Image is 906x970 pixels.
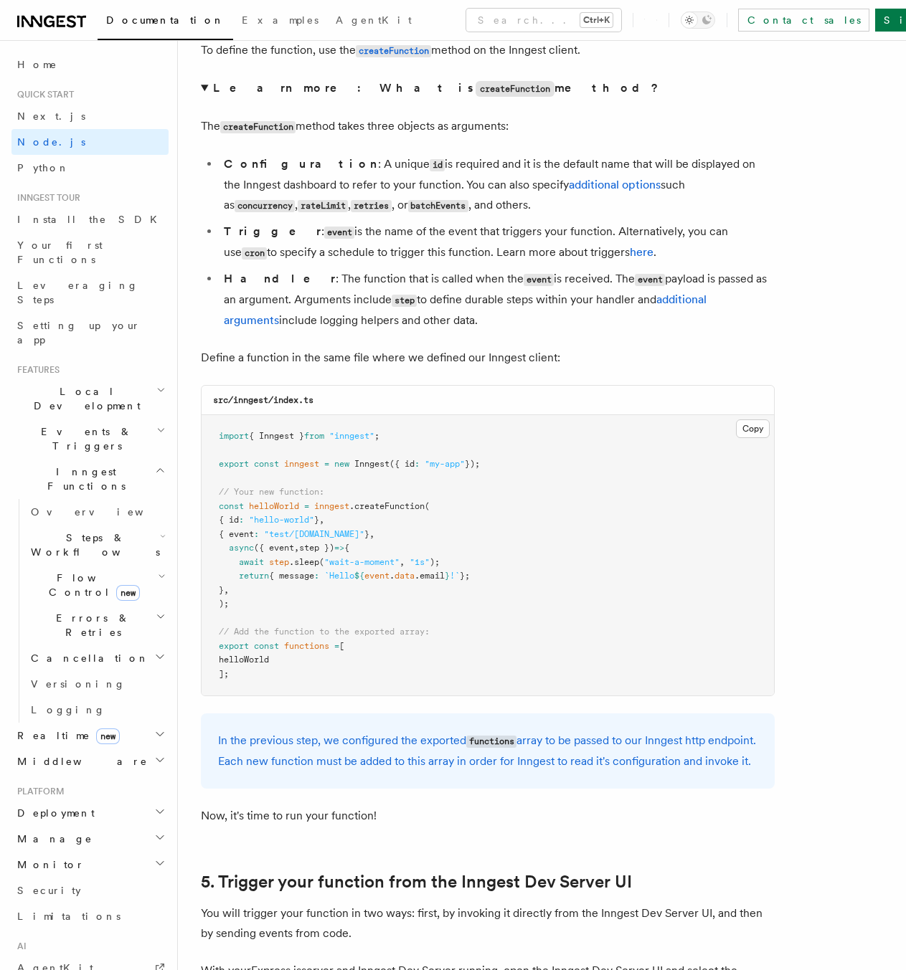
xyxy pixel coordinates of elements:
[298,200,348,212] code: rateLimit
[11,103,169,129] a: Next.js
[11,754,148,769] span: Middleware
[25,645,169,671] button: Cancellation
[289,557,319,567] span: .sleep
[356,43,431,57] a: createFunction
[354,459,390,469] span: Inngest
[219,431,249,441] span: import
[25,525,169,565] button: Steps & Workflows
[219,585,224,595] span: }
[201,872,632,892] a: 5. Trigger your function from the Inngest Dev Server UI
[11,89,74,100] span: Quick start
[219,599,229,609] span: );
[450,571,460,581] span: !`
[254,459,279,469] span: const
[11,424,156,453] span: Events & Triggers
[314,515,319,525] span: }
[369,529,374,539] span: ,
[224,157,378,171] strong: Configuration
[17,320,141,346] span: Setting up your app
[219,459,249,469] span: export
[219,501,244,511] span: const
[334,641,339,651] span: =
[736,419,770,438] button: Copy
[356,45,431,57] code: createFunction
[11,878,169,903] a: Security
[11,903,169,929] a: Limitations
[681,11,715,29] button: Toggle dark mode
[314,571,319,581] span: :
[25,531,160,559] span: Steps & Workflows
[11,723,169,748] button: Realtimenew
[324,571,354,581] span: `Hello
[425,501,430,511] span: (
[213,395,313,405] code: src/inngest/index.ts
[201,806,775,826] p: Now, it's time to run your function!
[430,557,440,567] span: );
[11,728,120,743] span: Realtime
[11,232,169,272] a: Your first Functions
[96,728,120,744] span: new
[25,651,149,665] span: Cancellation
[327,4,420,39] a: AgentKit
[354,571,364,581] span: ${
[224,224,321,238] strong: Trigger
[465,459,480,469] span: });
[738,9,869,32] a: Contact sales
[249,431,304,441] span: { Inngest }
[25,697,169,723] a: Logging
[351,200,391,212] code: retries
[233,4,327,39] a: Examples
[11,192,80,204] span: Inngest tour
[11,852,169,878] button: Monitor
[11,379,169,419] button: Local Development
[476,81,555,97] code: createFunction
[425,459,465,469] span: "my-app"
[410,557,430,567] span: "1s"
[17,57,57,72] span: Home
[17,162,70,173] span: Python
[11,941,27,952] span: AI
[239,557,264,567] span: await
[229,543,254,553] span: async
[254,529,259,539] span: :
[299,543,334,553] span: step })
[219,655,269,665] span: helloWorld
[201,116,775,137] p: The method takes three objects as arguments:
[25,571,158,599] span: Flow Control
[25,671,169,697] a: Versioning
[569,178,661,191] a: additional options
[11,206,169,232] a: Install the SDK
[116,585,140,601] span: new
[218,731,758,771] p: In the previous step, we configured the exported array to be passed to our Inngest http endpoint....
[349,501,425,511] span: .createFunction
[11,459,169,499] button: Inngest Functions
[374,431,379,441] span: ;
[219,515,239,525] span: { id
[334,543,344,553] span: =>
[219,487,324,497] span: // Your new function:
[239,515,244,525] span: :
[630,245,653,259] a: here
[11,272,169,313] a: Leveraging Steps
[524,274,554,286] code: event
[314,501,349,511] span: inngest
[242,14,318,26] span: Examples
[11,499,169,723] div: Inngest Functions
[219,669,229,679] span: ];
[364,529,369,539] span: }
[98,4,233,40] a: Documentation
[17,239,103,265] span: Your first Functions
[11,364,60,376] span: Features
[220,269,775,331] li: : The function that is called when the is received. The payload is passed as an argument. Argumen...
[580,13,613,27] kbd: Ctrl+K
[25,565,169,605] button: Flow Controlnew
[219,529,254,539] span: { event
[11,465,155,493] span: Inngest Functions
[364,571,390,581] span: event
[219,627,430,637] span: // Add the function to the exported array:
[213,81,661,95] strong: Learn more: What is method?
[334,459,349,469] span: new
[304,501,309,511] span: =
[17,910,121,922] span: Limitations
[224,272,336,285] strong: Handler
